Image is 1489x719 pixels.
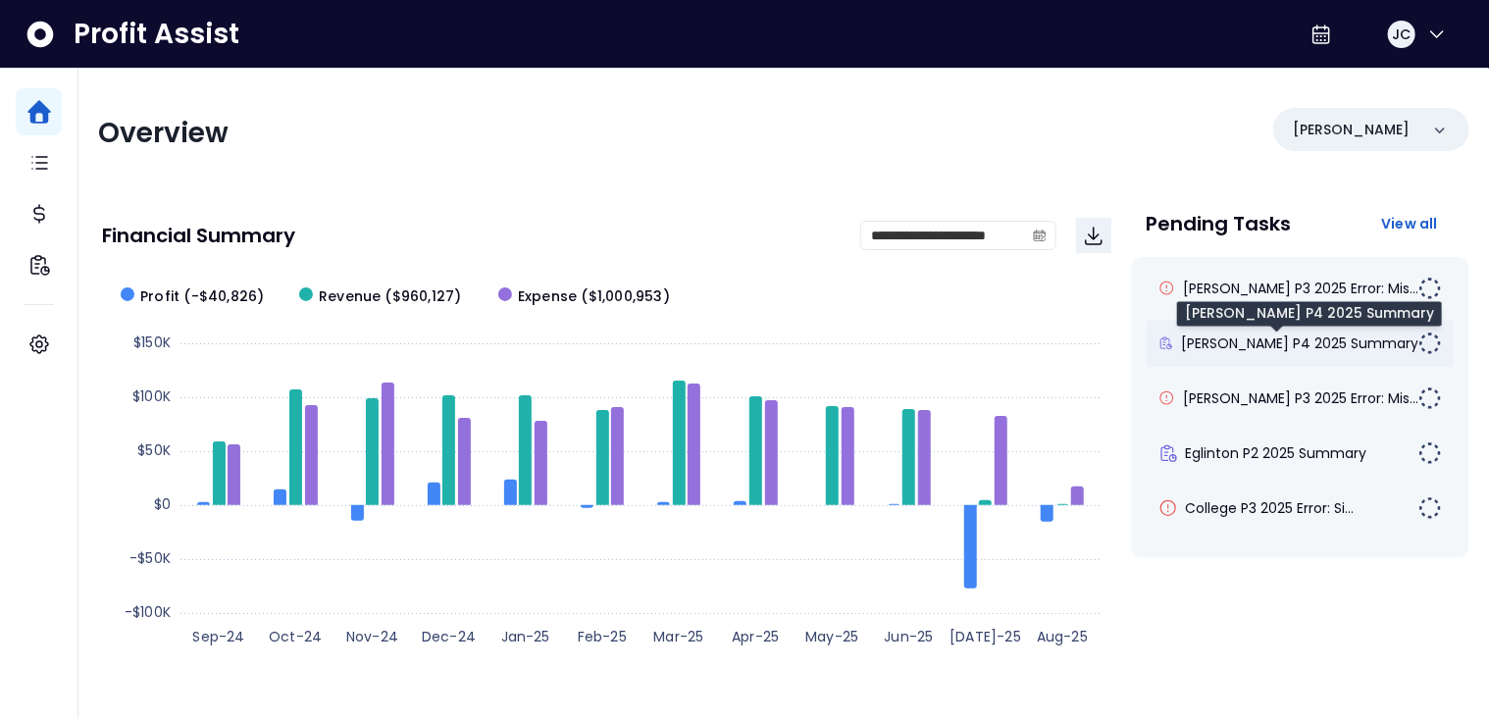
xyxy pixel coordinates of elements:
text: Nov-24 [346,627,398,646]
text: Oct-24 [269,627,322,646]
text: Feb-25 [578,627,627,646]
text: Sep-24 [192,627,244,646]
img: Not yet Started [1418,441,1442,465]
p: Financial Summary [102,226,295,245]
text: $150K [133,333,171,352]
text: Mar-25 [653,627,703,646]
span: [PERSON_NAME] P3 2025 Error: Mis... [1183,279,1418,298]
span: Revenue ($960,127) [319,286,462,307]
text: -$50K [129,548,171,568]
p: Pending Tasks [1147,214,1292,233]
span: View all [1381,214,1438,233]
img: Not yet Started [1418,332,1442,355]
text: -$100K [125,602,171,622]
button: View all [1365,206,1454,241]
span: Profit Assist [74,17,239,52]
span: [PERSON_NAME] P4 2025 Summary [1181,334,1418,353]
text: [DATE]-25 [950,627,1021,646]
text: Jan-25 [501,627,550,646]
p: [PERSON_NAME] [1293,120,1410,140]
span: Expense ($1,000,953) [518,286,670,307]
svg: calendar [1033,229,1047,242]
span: [PERSON_NAME] P3 2025 Error: Mis... [1183,388,1418,408]
text: Aug-25 [1037,627,1088,646]
span: Eglinton P2 2025 Summary [1186,443,1367,463]
img: Not yet Started [1418,496,1442,520]
img: Not yet Started [1418,277,1442,300]
span: JC [1392,25,1411,44]
text: Dec-24 [422,627,476,646]
span: Profit (-$40,826) [140,286,264,307]
text: Apr-25 [732,627,779,646]
img: Not yet Started [1418,386,1442,410]
text: $50K [137,440,171,460]
span: College P3 2025 Error: Si... [1186,498,1355,518]
text: May-25 [805,627,858,646]
text: Jun-25 [884,627,933,646]
button: Download [1076,218,1111,253]
span: Overview [98,114,229,152]
text: $100K [132,386,171,406]
text: $0 [154,494,171,514]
